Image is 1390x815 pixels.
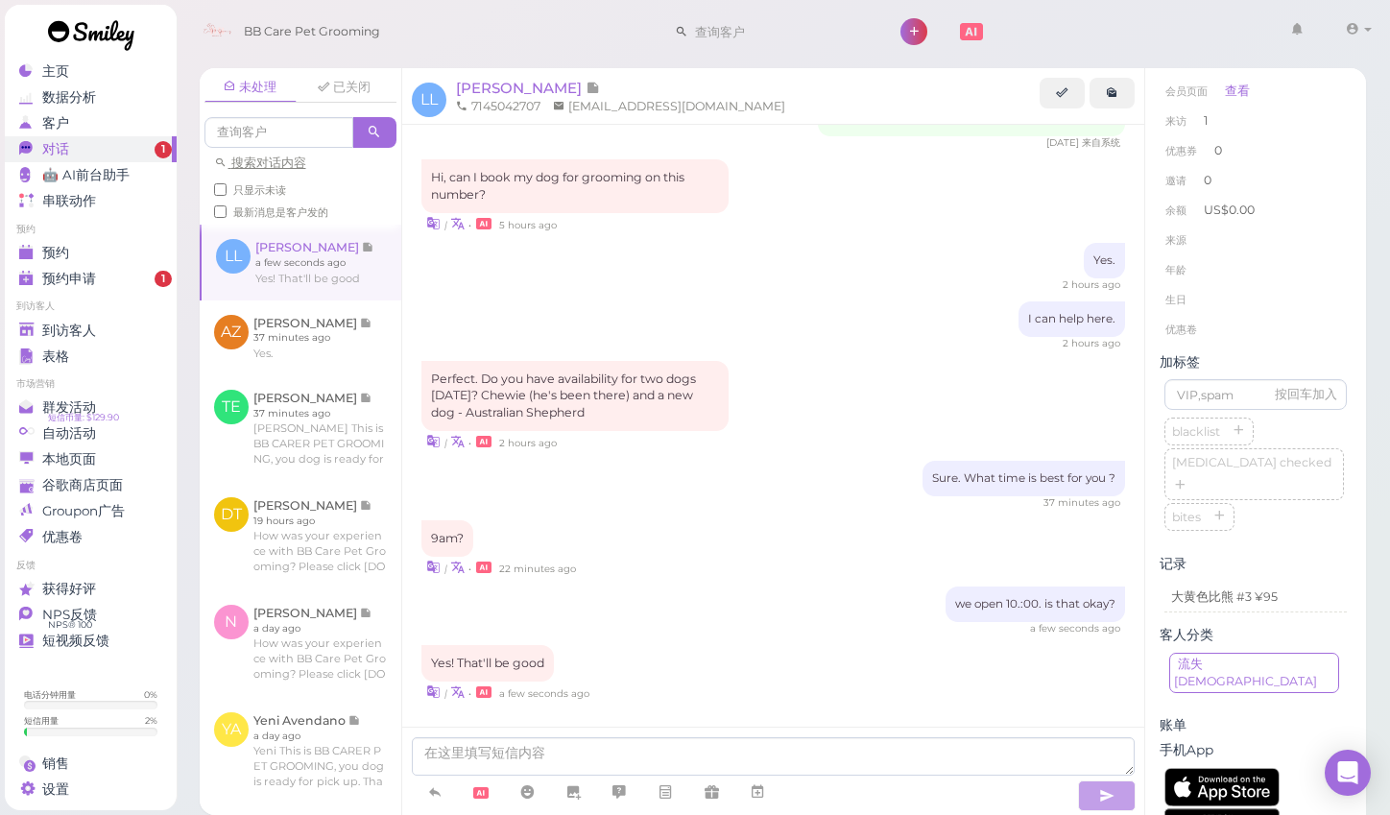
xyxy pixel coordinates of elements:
span: 会员页面 [1165,84,1208,98]
div: Hi, can I book my dog for grooming on this number? [421,159,729,213]
span: 优惠券 [1165,144,1197,157]
a: 到访客人 [5,318,177,344]
span: 积分数量 [1165,55,1208,68]
input: 查询客户 [204,117,353,148]
a: 串联动作 [5,188,177,214]
span: 09/05/2025 12:01pm [1030,622,1120,635]
input: 只显示未读 [214,183,227,196]
div: 9am? [421,520,473,557]
i: | [444,687,447,700]
div: 手机App [1160,742,1352,758]
a: 群发活动 短信币量: $129.90 [5,395,177,420]
div: 按回车加入 [1275,386,1337,403]
span: 🤖 AI前台助手 [42,167,130,183]
span: 09/05/2025 09:46am [499,437,557,449]
span: 年龄 [1165,263,1186,276]
span: 销售 [42,755,69,772]
span: 获得好评 [42,581,96,597]
a: 未处理 [204,73,297,103]
span: Groupon广告 [42,503,125,519]
a: 查看 [1249,54,1274,68]
a: 🤖 AI前台助手 [5,162,177,188]
a: 销售 [5,751,177,777]
div: 账单 [1160,717,1352,733]
input: VIP,spam [1164,379,1347,410]
a: 数据分析 [5,84,177,110]
span: 设置 [42,781,69,798]
span: ★ 0 [1225,54,1274,68]
a: Groupon广告 [5,498,177,524]
a: [PERSON_NAME] [456,79,600,97]
span: 记录 [586,79,600,97]
div: I can help here. [1019,301,1125,337]
input: 最新消息是客户发的 [214,205,227,218]
span: NPS反馈 [42,607,97,623]
span: 对话 [42,141,69,157]
li: 到访客人 [5,300,177,313]
img: ios_app_store-2928664fe1fc6aca88583a6f606d60ba.svg [1164,768,1280,806]
span: 优惠卷 [42,529,83,545]
p: 大黄色比熊 #3 ¥95 [1171,588,1340,606]
span: 短视频反馈 [42,633,109,649]
a: 优惠卷 [5,524,177,550]
span: 生日 [1165,293,1186,306]
span: 邀请 [1165,174,1186,187]
span: 09/05/2025 07:15am [499,219,557,231]
span: NPS® 100 [48,617,92,633]
li: 1 [1160,106,1352,136]
a: 自动活动 [5,420,177,446]
span: 优惠卷 [1165,323,1197,336]
span: 09/05/2025 09:35am [1063,278,1120,291]
span: 短信币量: $129.90 [48,410,119,425]
span: 09/05/2025 11:25am [1043,496,1120,509]
a: 预约申请 1 [5,266,177,292]
div: Perfect. Do you have availability for two dogs [DATE]? Chewie (he's been there) and a new dog - A... [421,361,729,432]
span: 1 [155,141,172,158]
span: 来源 [1165,233,1186,247]
span: 预约申请 [42,271,96,287]
span: 09/05/2025 09:36am [1063,337,1120,349]
div: • [421,431,1126,451]
div: 0 % [144,688,157,701]
a: 主页 [5,59,177,84]
span: 谷歌商店页面 [42,477,123,493]
i: | [444,219,447,231]
span: 预约 [42,245,69,261]
div: Sure. What time is best for you ? [923,461,1125,496]
li: [EMAIL_ADDRESS][DOMAIN_NAME] [548,98,790,115]
a: 设置 [5,777,177,803]
span: LL [412,83,446,117]
span: 串联动作 [42,193,96,209]
span: blacklist [1168,424,1224,439]
span: BB Care Pet Grooming [244,5,380,59]
div: • [421,213,1126,233]
li: 0 [1160,135,1352,166]
span: 06/28/2025 03:38pm [1046,136,1082,149]
span: US$0.00 [1204,203,1255,217]
a: 预约 [5,240,177,266]
span: 数据分析 [42,89,96,106]
div: 电话分钟用量 [24,688,76,701]
div: 2 % [145,714,157,727]
a: 客户 [5,110,177,136]
div: 短信用量 [24,714,59,727]
a: 短视频反馈 [5,628,177,654]
span: 主页 [42,63,69,80]
span: 到访客人 [42,323,96,339]
a: NPS反馈 NPS® 100 [5,602,177,628]
span: 最新消息是客户发的 [233,205,328,219]
div: we open 10.:00. is that okay? [946,587,1125,622]
a: 对话 1 [5,136,177,162]
span: 来访 [1165,114,1186,128]
span: 群发活动 [42,399,96,416]
li: 反馈 [5,559,177,572]
div: 记录 [1160,556,1352,572]
div: Yes. [1084,243,1125,278]
li: 市场营销 [5,377,177,391]
span: 09/05/2025 11:39am [499,563,576,575]
a: 表格 [5,344,177,370]
a: 查看 [1225,84,1250,98]
span: 1 [155,271,172,288]
li: 7145042707 [451,98,545,115]
div: 加标签 [1160,354,1352,371]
